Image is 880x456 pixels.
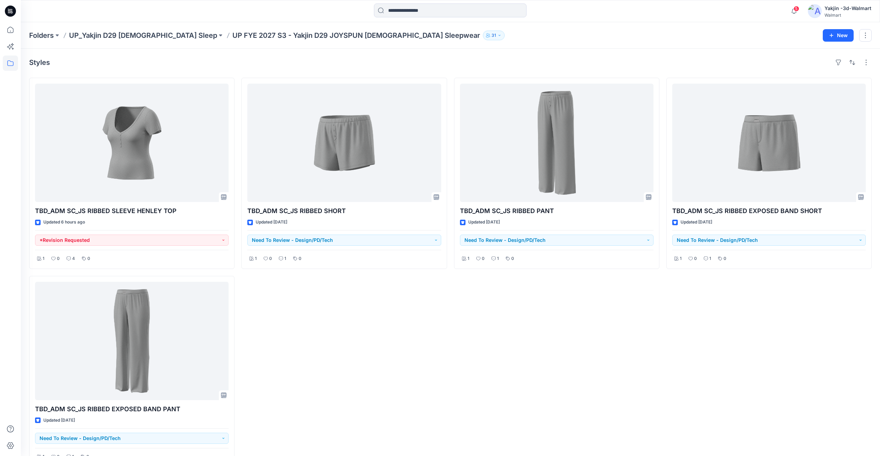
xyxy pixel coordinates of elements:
[468,255,469,262] p: 1
[492,32,496,39] p: 31
[299,255,301,262] p: 0
[29,58,50,67] h4: Styles
[497,255,499,262] p: 1
[247,84,441,202] a: TBD_ADM SC_JS RIBBED SHORT
[35,84,229,202] a: TBD_ADM SC_JS RIBBED SLEEVE HENLEY TOP
[823,29,854,42] button: New
[284,255,286,262] p: 1
[57,255,60,262] p: 0
[87,255,90,262] p: 0
[694,255,697,262] p: 0
[724,255,726,262] p: 0
[43,417,75,424] p: Updated [DATE]
[269,255,272,262] p: 0
[69,31,217,40] a: UP_Yakjin D29 [DEMOGRAPHIC_DATA] Sleep
[808,4,822,18] img: avatar
[35,404,229,414] p: TBD_ADM SC_JS RIBBED EXPOSED BAND PANT
[825,4,871,12] div: Yakjin -3d-Walmart
[511,255,514,262] p: 0
[482,255,485,262] p: 0
[72,255,75,262] p: 4
[680,255,682,262] p: 1
[460,84,653,202] a: TBD_ADM SC_JS RIBBED PANT
[247,206,441,216] p: TBD_ADM SC_JS RIBBED SHORT
[29,31,54,40] a: Folders
[825,12,871,18] div: Walmart
[35,206,229,216] p: TBD_ADM SC_JS RIBBED SLEEVE HENLEY TOP
[43,219,85,226] p: Updated 6 hours ago
[460,206,653,216] p: TBD_ADM SC_JS RIBBED PANT
[468,219,500,226] p: Updated [DATE]
[709,255,711,262] p: 1
[35,282,229,400] a: TBD_ADM SC_JS RIBBED EXPOSED BAND PANT
[794,6,799,11] span: 5
[255,255,257,262] p: 1
[43,255,44,262] p: 1
[672,84,866,202] a: TBD_ADM SC_JS RIBBED EXPOSED BAND SHORT
[256,219,287,226] p: Updated [DATE]
[681,219,712,226] p: Updated [DATE]
[232,31,480,40] p: UP FYE 2027 S3 - Yakjin D29 JOYSPUN [DEMOGRAPHIC_DATA] Sleepwear
[483,31,505,40] button: 31
[672,206,866,216] p: TBD_ADM SC_JS RIBBED EXPOSED BAND SHORT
